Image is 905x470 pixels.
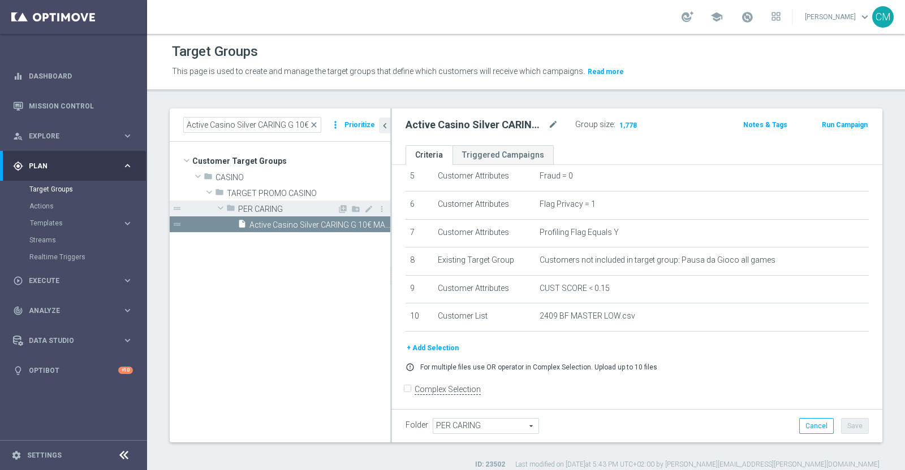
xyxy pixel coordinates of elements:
[330,117,341,133] i: more_vert
[29,337,122,344] span: Data Studio
[29,249,146,266] div: Realtime Triggers
[122,130,133,141] i: keyboard_arrow_right
[12,102,133,111] button: Mission Control
[122,160,133,171] i: keyboard_arrow_right
[453,145,554,165] a: Triggered Campaigns
[249,220,390,230] span: Active Casino Silver CARING G 10€ MASTER
[12,162,133,171] button: gps_fixed Plan keyboard_arrow_right
[364,204,373,214] i: Rename Folder
[226,203,235,216] i: folder
[587,66,625,78] button: Read more
[29,202,118,211] a: Actions
[122,335,133,346] i: keyboard_arrow_right
[29,181,146,198] div: Target Groups
[192,153,390,169] span: Customer Target Groups
[122,305,133,316] i: keyboard_arrow_right
[29,215,146,232] div: Templates
[29,232,146,249] div: Streams
[433,163,535,192] td: Customer Attributes
[406,247,433,276] td: 8
[13,276,23,286] i: play_circle_outline
[415,384,481,395] label: Complex Selection
[29,253,118,262] a: Realtime Triggers
[29,133,122,140] span: Explore
[406,145,453,165] a: Criteria
[29,355,118,385] a: Optibot
[29,277,122,284] span: Execute
[13,306,122,316] div: Analyze
[12,72,133,81] button: equalizer Dashboard
[204,172,213,185] i: folder
[12,366,133,375] button: lightbulb Optibot +10
[29,307,122,314] span: Analyze
[614,120,615,129] label: :
[433,191,535,219] td: Customer Attributes
[377,204,386,214] i: more_vert
[540,228,619,237] span: Profiling Flag Equals Y
[27,452,62,459] a: Settings
[13,131,23,141] i: person_search
[379,117,390,133] button: chevron_left
[406,191,433,219] td: 6
[238,219,247,232] i: insert_drive_file
[12,132,133,141] button: person_search Explore keyboard_arrow_right
[118,367,133,374] div: +10
[406,420,428,430] label: Folder
[238,204,337,214] span: PER CARING
[799,418,834,434] button: Cancel
[29,198,146,215] div: Actions
[548,118,558,132] i: mode_edit
[29,91,133,121] a: Mission Control
[172,43,258,60] h1: Target Groups
[433,275,535,303] td: Customer Attributes
[12,276,133,285] button: play_circle_outline Execute keyboard_arrow_right
[13,336,122,346] div: Data Studio
[433,303,535,332] td: Customer List
[13,131,122,141] div: Explore
[183,117,321,133] input: Quick find group or folder
[859,11,871,23] span: keyboard_arrow_down
[351,204,360,214] i: Add Folder
[30,220,111,227] span: Templates
[710,11,723,23] span: school
[172,67,585,76] span: This page is used to create and manage the target groups that define which customers will receive...
[406,163,433,192] td: 5
[575,120,614,129] label: Group size
[29,236,118,245] a: Streams
[12,336,133,345] button: Data Studio keyboard_arrow_right
[406,363,415,372] i: error_outline
[406,118,546,132] h2: Active Casino Silver CARING G 10€ MASTER
[872,6,894,28] div: CM
[13,161,23,171] i: gps_fixed
[13,91,133,121] div: Mission Control
[406,275,433,303] td: 9
[742,119,788,131] button: Notes & Tags
[13,355,133,385] div: Optibot
[13,306,23,316] i: track_changes
[29,61,133,91] a: Dashboard
[540,171,573,181] span: Fraud = 0
[30,220,122,227] div: Templates
[29,185,118,194] a: Target Groups
[215,188,224,201] i: folder
[13,71,23,81] i: equalizer
[821,119,869,131] button: Run Campaign
[309,120,318,129] span: close
[380,120,390,131] i: chevron_left
[343,117,377,133] button: Prioritize
[338,204,347,214] i: Add Target group
[406,342,460,354] button: + Add Selection
[13,365,23,376] i: lightbulb
[29,219,133,228] button: Templates keyboard_arrow_right
[216,173,390,182] span: CASINO
[618,121,638,132] span: 1,778
[13,161,122,171] div: Plan
[420,363,657,372] p: For multiple files use OR operator in Complex Selection. Upload up to 10 files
